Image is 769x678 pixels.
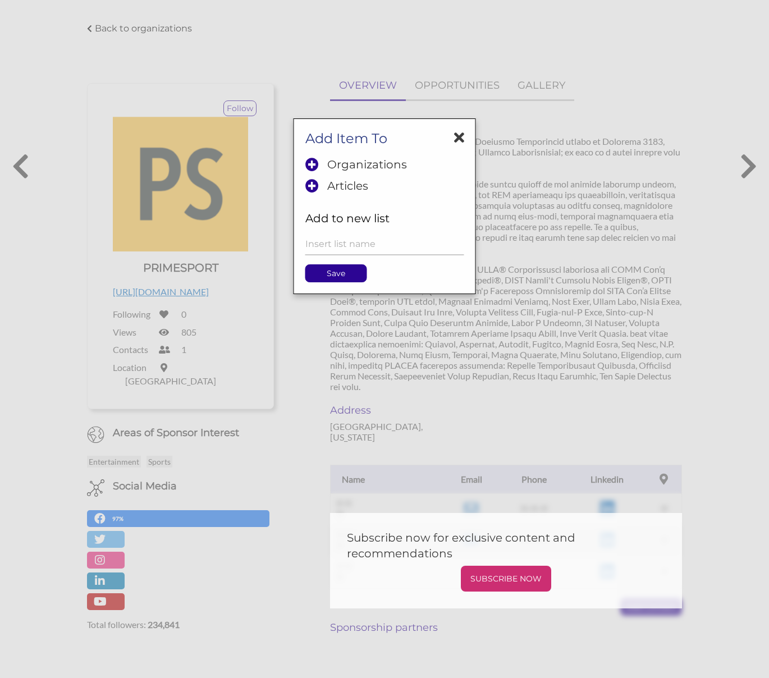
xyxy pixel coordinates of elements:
p: Articles [327,179,368,193]
input: Insert list name [305,233,464,255]
p: Organizations [327,158,407,171]
h5: Subscribe now for exclusive content and recommendations [347,530,665,561]
h1: Add Item To [305,130,387,146]
p: Save [306,265,367,282]
h6: Add to new list [305,212,464,225]
a: SUBSCRIBE NOW [347,566,665,592]
p: SUBSCRIBE NOW [465,570,547,587]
